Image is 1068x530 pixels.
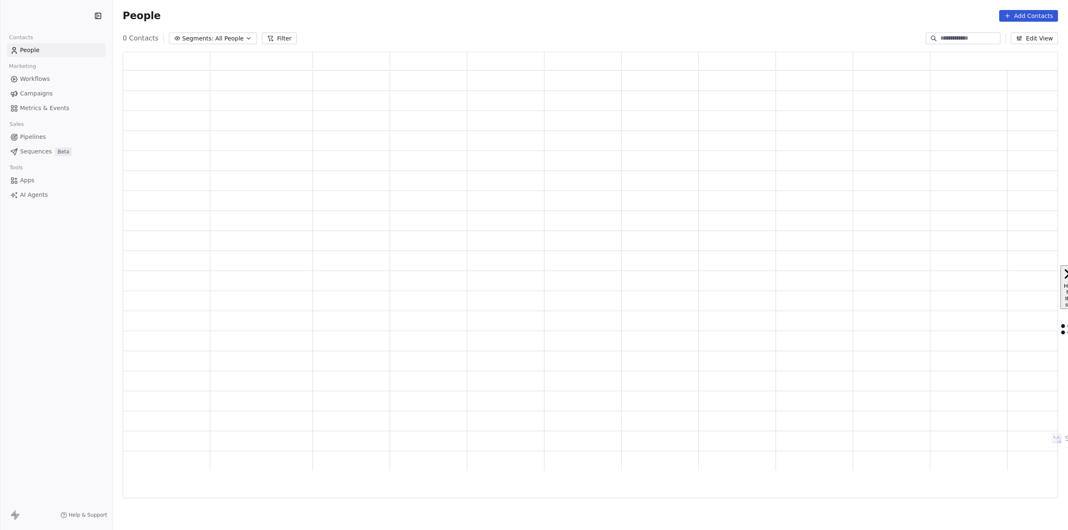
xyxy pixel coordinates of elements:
span: All People [215,34,244,43]
span: Marketing [5,60,40,73]
a: Workflows [7,72,106,86]
span: Contacts [5,31,37,44]
a: Pipelines [7,130,106,144]
span: People [123,10,161,22]
a: AI Agents [7,188,106,202]
span: Segments: [182,34,214,43]
a: Help & Support [60,512,107,518]
span: Sequences [20,147,52,156]
span: People [20,46,40,55]
a: Campaigns [7,87,106,100]
a: SequencesBeta [7,145,106,158]
a: People [7,43,106,57]
div: grid [123,70,1058,499]
a: Metrics & Events [7,101,106,115]
button: Add Contacts [999,10,1058,22]
span: AI Agents [20,191,48,199]
span: Help & Support [69,512,107,518]
span: Campaigns [20,89,53,98]
button: Filter [262,33,297,44]
span: Pipelines [20,133,46,141]
span: Tools [6,161,26,174]
span: 0 Contacts [123,33,159,43]
a: Apps [7,173,106,187]
span: Apps [20,176,35,185]
span: Beta [55,148,72,156]
span: Metrics & Events [20,104,69,113]
span: Sales [6,118,28,131]
button: Edit View [1011,33,1058,44]
span: Workflows [20,75,50,83]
